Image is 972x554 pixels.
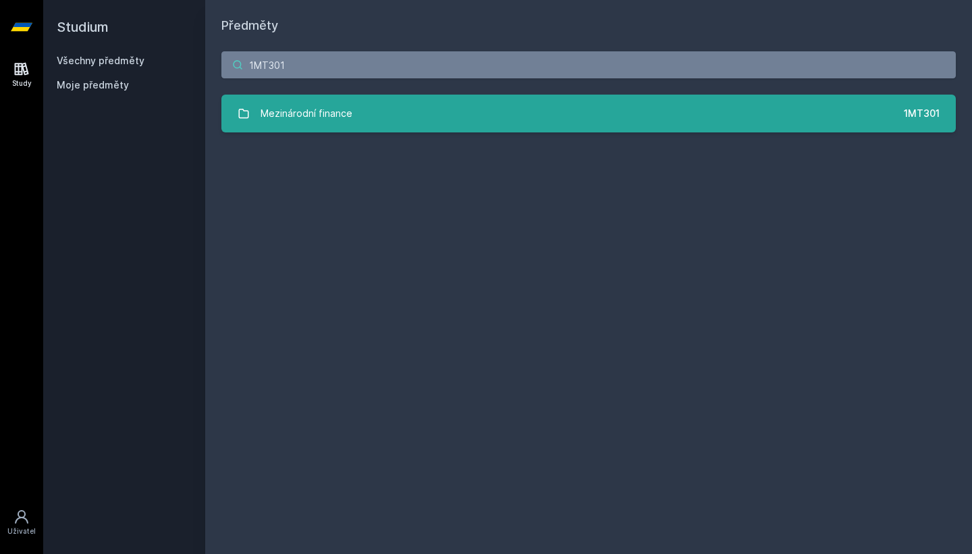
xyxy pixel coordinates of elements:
div: Study [12,78,32,89]
div: Mezinárodní finance [261,100,352,127]
div: 1MT301 [904,107,940,120]
input: Název nebo ident předmětu… [221,51,956,78]
a: Study [3,54,40,95]
span: Moje předměty [57,78,129,92]
div: Uživatel [7,526,36,536]
a: Všechny předměty [57,55,144,66]
a: Mezinárodní finance 1MT301 [221,95,956,132]
h1: Předměty [221,16,956,35]
a: Uživatel [3,502,40,543]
